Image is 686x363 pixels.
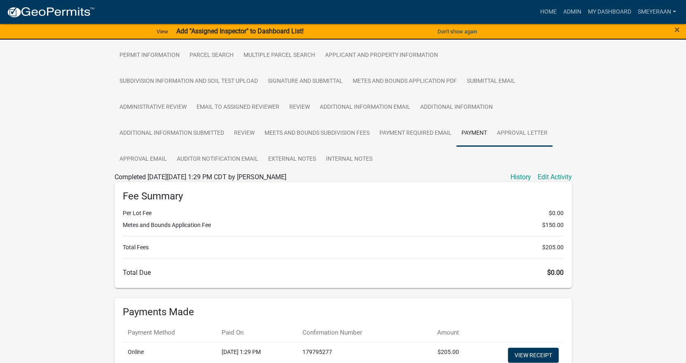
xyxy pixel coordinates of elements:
[123,306,564,318] h6: Payments Made
[634,4,679,20] a: Smeyeraan
[549,209,564,218] span: $0.00
[123,190,564,202] h6: Fee Summary
[560,4,585,20] a: Admin
[153,25,171,38] a: View
[538,172,572,182] a: Edit Activity
[508,348,559,363] a: View receipt
[192,94,284,121] a: Email to Assigned Reviewer
[115,173,286,181] span: Completed [DATE][DATE] 1:29 PM CDT by [PERSON_NAME]
[375,120,457,147] a: Payment Required Email
[123,221,564,230] li: Metes and Bounds Application Fee
[263,146,321,173] a: External Notes
[217,323,297,342] th: Paid On
[172,146,263,173] a: Auditor Notification Email
[176,27,304,35] strong: Add "Assigned Inspector" to Dashboard List!
[123,269,564,276] h6: Total Due
[537,4,560,20] a: Home
[115,146,172,173] a: Approval Email
[348,68,462,95] a: Metes and Bounds Application PDF
[115,42,185,69] a: Permit Information
[321,146,377,173] a: Internal Notes
[457,120,492,147] a: Payment
[229,120,260,147] a: Review
[297,323,412,342] th: Confirmation Number
[115,94,192,121] a: Administrative Review
[123,323,217,342] th: Payment Method
[263,68,348,95] a: Signature and Submittal
[542,243,564,252] span: $205.00
[462,68,520,95] a: Submittal Email
[412,323,464,342] th: Amount
[320,42,443,69] a: Applicant and Property Information
[123,243,564,252] li: Total Fees
[547,269,564,276] span: $0.00
[585,4,634,20] a: My Dashboard
[115,68,263,95] a: Subdivision Information and Soil Test Upload
[185,42,239,69] a: Parcel search
[315,94,415,121] a: Additional Information Email
[415,94,498,121] a: Additional Information
[674,25,680,35] button: Close
[510,172,531,182] a: History
[260,120,375,147] a: Meets and Bounds Subdivision Fees
[123,209,564,218] li: Per Lot Fee
[284,94,315,121] a: Review
[674,24,680,35] span: ×
[239,42,320,69] a: Multiple Parcel Search
[492,120,553,147] a: Approval Letter
[542,221,564,230] span: $150.00
[434,25,480,38] button: Don't show again
[115,120,229,147] a: Additional Information Submitted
